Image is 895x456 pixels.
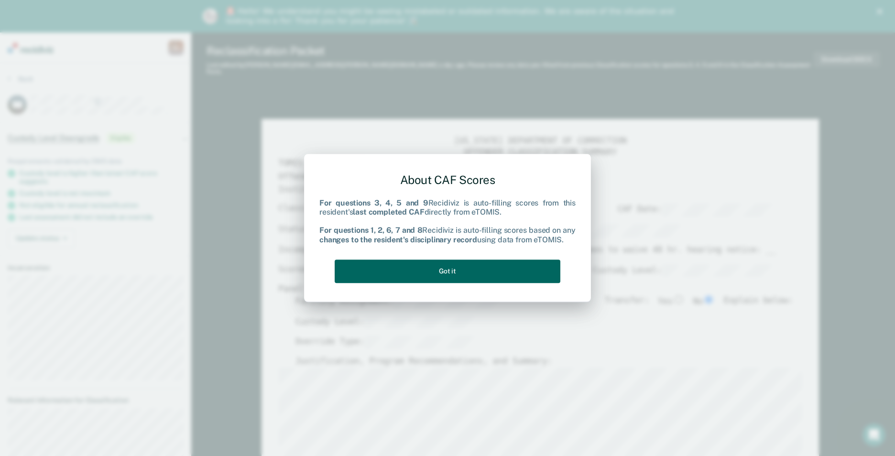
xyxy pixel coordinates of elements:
b: For questions 3, 4, 5 and 9 [319,198,428,207]
div: Recidiviz is auto-filling scores from this resident's directly from eTOMIS. Recidiviz is auto-fil... [319,198,576,244]
div: About CAF Scores [319,165,576,195]
div: 🚨 Hello! We understand you might be seeing mislabeled or outdated information. We are aware of th... [226,7,677,26]
button: Got it [335,260,560,283]
b: changes to the resident's disciplinary record [319,235,477,244]
b: For questions 1, 2, 6, 7 and 8 [319,226,422,235]
div: Close [877,9,886,14]
img: Profile image for Kim [203,9,218,24]
b: last completed CAF [353,207,424,217]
